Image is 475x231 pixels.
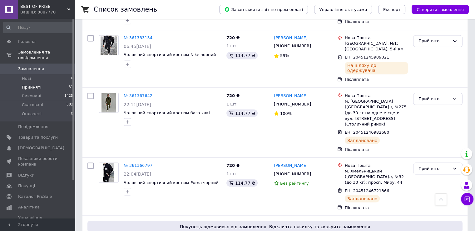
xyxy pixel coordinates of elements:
button: Експорт [378,5,406,14]
div: 114.77 ₴ [226,52,258,59]
span: Управління сайтом [18,215,58,226]
img: Фото товару [101,35,116,55]
a: Фото товару [99,35,119,55]
span: 582 [67,102,73,108]
div: Післяплата [345,19,408,24]
span: 720 ₴ [226,93,240,98]
a: Чоловічий спортивний костюм Nike чорний [124,52,216,57]
a: [PERSON_NAME] [274,162,308,168]
span: ЕН: 20451245989021 [345,55,389,59]
span: 720 ₴ [226,163,240,167]
a: Чоловічий спортивний костюм Puma чорний [124,180,218,185]
button: Управління статусами [314,5,372,14]
span: Оплачені [22,111,42,117]
div: м. Хмельницький ([GEOGRAPHIC_DATA].), №32 (до 30 кг): просп. Миру, 44 [345,168,408,185]
div: [PHONE_NUMBER] [273,100,312,108]
span: Нові [22,76,31,81]
a: Чоловічий спортивний костюм база хакі [124,110,210,115]
a: № 361383134 [124,35,152,40]
span: Управління статусами [319,7,367,12]
span: 22:11[DATE] [124,102,151,107]
span: Без рейтингу [280,181,309,185]
div: [PHONE_NUMBER] [273,170,312,178]
span: 1 шт. [226,44,238,48]
span: Покупці [18,183,35,189]
span: 1 шт. [226,171,238,176]
span: Аналітика [18,204,40,210]
span: [DEMOGRAPHIC_DATA] [18,145,64,151]
span: Відгуки [18,172,34,178]
a: Створити замовлення [405,7,469,12]
div: Прийнято [418,38,450,44]
span: 0 [71,76,73,81]
span: Замовлення [18,66,44,72]
div: Нова Пошта [345,162,408,168]
a: № 361366797 [124,163,152,167]
a: № 361367642 [124,93,152,98]
span: Показники роботи компанії [18,156,58,167]
a: Фото товару [99,162,119,182]
span: Завантажити звіт по пром-оплаті [224,7,303,12]
button: Створити замовлення [412,5,469,14]
img: Фото товару [103,163,114,182]
div: Нова Пошта [345,35,408,41]
div: Післяплата [345,146,408,152]
span: Покупець відмовився від замовлення. Відкличте посилку та скасуйте замовлення [90,223,460,229]
button: Чат з покупцем [461,193,473,205]
span: Скасовані [22,102,43,108]
span: 22:04[DATE] [124,171,151,176]
span: Каталог ProSale [18,194,52,199]
span: 100% [280,111,292,115]
span: Створити замовлення [417,7,464,12]
div: 114.77 ₴ [226,179,258,187]
span: 31 [69,85,73,90]
a: Фото товару [99,93,119,113]
div: Заплановано [345,195,380,202]
a: [PERSON_NAME] [274,93,308,99]
span: 1 шт. [226,101,238,106]
span: 720 ₴ [226,35,240,40]
span: Повідомлення [18,124,48,130]
input: Пошук [3,22,74,33]
div: м. [GEOGRAPHIC_DATA] ([GEOGRAPHIC_DATA].), №275 (до 30 кг на одне місце ): вул. [STREET_ADDRESS] ... [345,98,408,127]
span: Замовлення та повідомлення [18,49,75,61]
span: 0 [71,111,73,117]
div: Ваш ID: 3887770 [20,9,75,15]
div: Післяплата [345,77,408,82]
span: 1425 [64,93,73,99]
div: Післяплата [345,205,408,210]
span: ЕН: 20451246721366 [345,188,389,193]
div: [GEOGRAPHIC_DATA], №1: [GEOGRAPHIC_DATA], 5-й км [345,41,408,52]
h1: Список замовлень [94,6,157,13]
div: На шляху до одержувача [345,62,408,74]
span: Експорт [383,7,401,12]
div: [PHONE_NUMBER] [273,42,312,50]
span: 59% [280,53,289,58]
span: Виконані [22,93,41,99]
span: Товари та послуги [18,135,58,140]
div: Заплановано [345,136,380,144]
button: Завантажити звіт по пром-оплаті [219,5,308,14]
div: Прийнято [418,95,450,102]
span: Головна [18,39,36,44]
div: 114.77 ₴ [226,109,258,117]
a: [PERSON_NAME] [274,35,308,41]
span: Прийняті [22,85,41,90]
div: Нова Пошта [345,93,408,98]
img: Фото товару [101,93,116,112]
span: BEST OF PRISE [20,4,67,9]
span: 06:45[DATE] [124,44,151,49]
span: ЕН: 20451246982680 [345,130,389,134]
div: Прийнято [418,165,450,172]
